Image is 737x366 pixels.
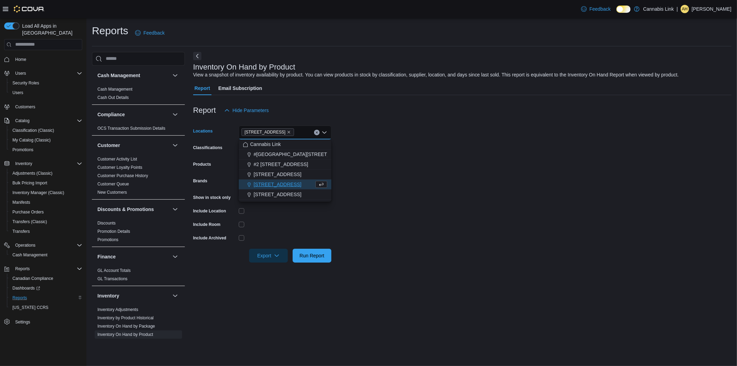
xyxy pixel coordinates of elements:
[92,219,185,247] div: Discounts & Promotions
[15,118,29,123] span: Catalog
[97,253,170,260] button: Finance
[643,5,674,13] p: Cannabis Link
[97,253,116,260] h3: Finance
[12,80,39,86] span: Security Roles
[245,129,286,136] span: [STREET_ADDRESS]
[97,126,166,131] a: OCS Transaction Submission Details
[10,189,67,197] a: Inventory Manager (Classic)
[97,156,137,162] span: Customer Activity List
[10,303,82,312] span: Washington CCRS
[7,217,85,227] button: Transfers (Classic)
[7,274,85,283] button: Canadian Compliance
[12,285,40,291] span: Dashboards
[221,103,272,117] button: Hide Parameters
[171,110,179,119] button: Compliance
[12,128,54,133] span: Classification (Classic)
[10,146,82,154] span: Promotions
[12,219,47,225] span: Transfers (Classic)
[97,111,170,118] button: Compliance
[97,276,127,281] a: GL Transactions
[12,241,82,249] span: Operations
[92,85,185,104] div: Cash Management
[239,170,331,180] button: [STREET_ADDRESS]
[193,222,220,227] label: Include Room
[12,117,82,125] span: Catalog
[97,95,129,100] a: Cash Out Details
[10,284,82,292] span: Dashboards
[10,284,43,292] a: Dashboards
[193,195,231,200] label: Show in stock only
[10,227,82,236] span: Transfers
[10,208,82,216] span: Purchase Orders
[10,218,82,226] span: Transfers (Classic)
[15,161,32,166] span: Inventory
[12,180,47,186] span: Bulk Pricing Import
[15,71,26,76] span: Users
[12,265,82,273] span: Reports
[97,72,140,79] h3: Cash Management
[12,265,32,273] button: Reports
[250,141,281,148] span: Cannabis Link
[193,128,213,134] label: Locations
[1,102,85,112] button: Customers
[239,139,331,149] button: Cannabis Link
[1,54,85,64] button: Home
[12,229,30,234] span: Transfers
[1,264,85,274] button: Reports
[193,71,679,79] div: View a snapshot of inventory availability by product. You can view products in stock by classific...
[7,78,85,88] button: Security Roles
[10,218,50,226] a: Transfers (Classic)
[10,169,82,177] span: Adjustments (Classic)
[254,171,301,178] span: [STREET_ADDRESS]
[254,191,301,198] span: [STREET_ADDRESS]
[92,155,185,199] div: Customer
[254,161,308,168] span: #2 [STREET_ADDRESS]
[97,111,125,118] h3: Compliance
[97,221,116,226] a: Discounts
[97,292,170,299] button: Inventory
[193,106,216,115] h3: Report
[97,173,148,179] span: Customer Purchase History
[97,142,120,149] h3: Customer
[239,139,331,200] div: Choose from the following options
[10,274,82,283] span: Canadian Compliance
[10,198,33,207] a: Manifests
[193,235,226,241] label: Include Archived
[97,307,138,312] span: Inventory Adjustments
[10,89,26,97] a: Users
[97,292,119,299] h3: Inventory
[233,107,269,114] span: Hide Parameters
[12,190,64,195] span: Inventory Manager (Classic)
[171,292,179,300] button: Inventory
[4,52,82,345] nav: Complex example
[7,135,85,145] button: My Catalog (Classic)
[195,81,210,95] span: Report
[12,69,82,77] span: Users
[7,207,85,217] button: Purchase Orders
[7,293,85,303] button: Reports
[171,71,179,80] button: Cash Management
[97,87,132,92] a: Cash Management
[10,294,30,302] a: Reports
[97,72,170,79] button: Cash Management
[19,22,82,36] span: Load All Apps in [GEOGRAPHIC_DATA]
[1,159,85,168] button: Inventory
[97,229,130,234] span: Promotion Details
[97,142,170,149] button: Customer
[97,86,132,92] span: Cash Management
[239,190,331,200] button: [STREET_ADDRESS]
[7,178,85,188] button: Bulk Pricing Import
[10,274,56,283] a: Canadian Compliance
[10,136,54,144] a: My Catalog (Classic)
[692,5,731,13] p: [PERSON_NAME]
[616,6,631,13] input: Dark Mode
[12,103,38,111] a: Customers
[314,130,320,135] button: Clear input
[254,151,355,158] span: #[GEOGRAPHIC_DATA][STREET_ADDRESS]
[12,241,38,249] button: Operations
[97,157,137,162] a: Customer Activity List
[97,126,166,131] span: OCS Transaction Submission Details
[7,145,85,155] button: Promotions
[10,169,55,177] a: Adjustments (Classic)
